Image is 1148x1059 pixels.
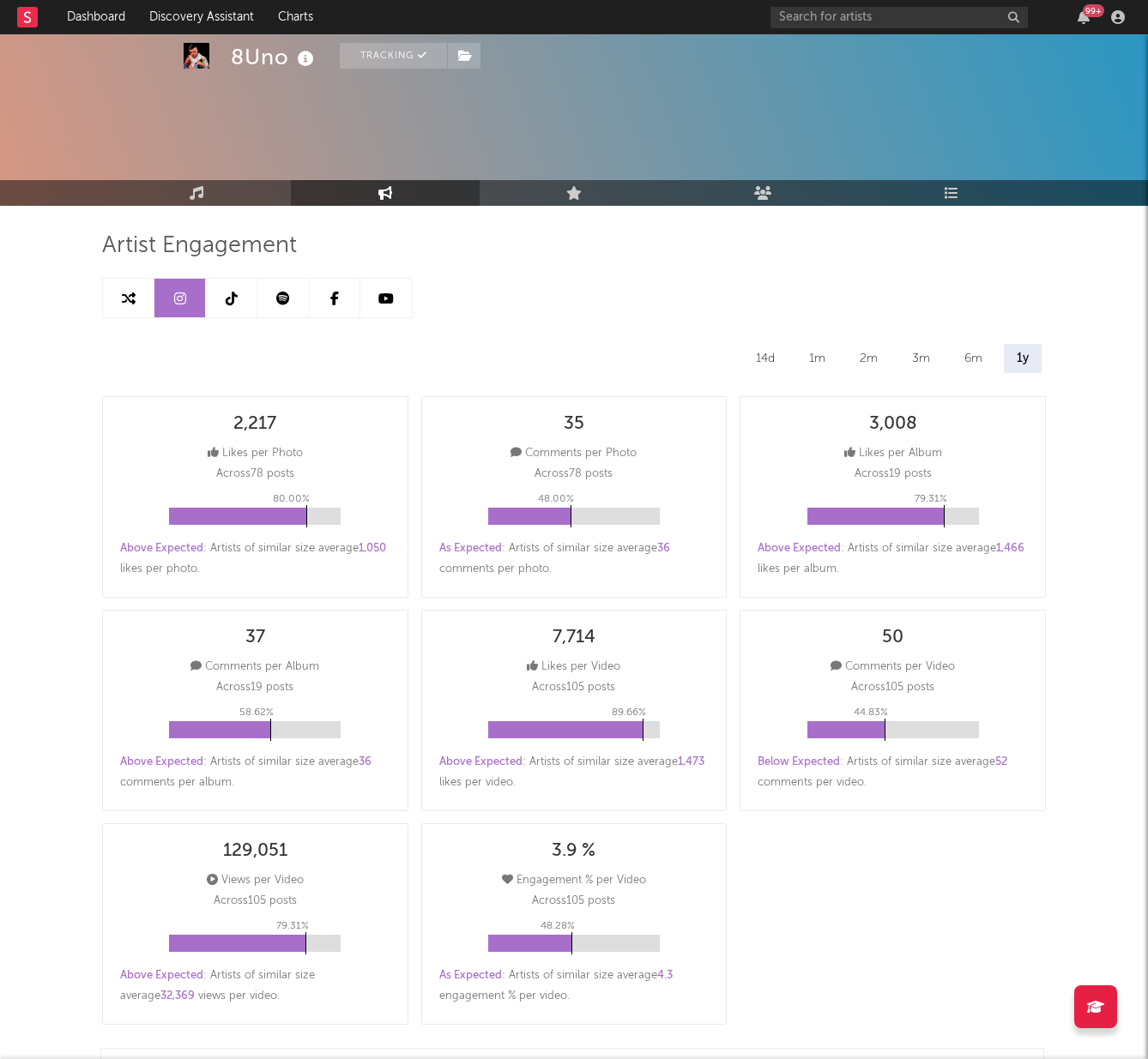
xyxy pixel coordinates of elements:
p: 44.83 % [854,702,888,723]
input: Search for artists [770,7,1028,28]
span: 36 [657,543,670,554]
p: 80.00 % [273,489,310,509]
span: Above Expected [120,543,203,554]
div: 2m [847,344,891,373]
div: 14d [743,344,788,373]
div: : Artists of similar size average likes per video . [439,752,710,793]
span: 1,466 [996,543,1024,554]
div: : Artists of similar size average engagement % per video . [439,966,710,1007]
div: 3.9 % [552,841,595,862]
div: Likes per Video [527,657,620,677]
span: Below Expected [758,756,840,767]
span: 32,369 [160,990,195,1002]
div: 35 [564,414,584,435]
span: 1,473 [678,756,704,767]
div: 50 [882,628,903,648]
div: 99 + [1083,4,1104,17]
div: Likes per Photo [208,443,303,464]
p: Across 78 posts [216,464,294,484]
p: Across 105 posts [532,677,615,698]
span: 4.3 [657,970,673,981]
p: 48.28 % [541,916,575,936]
p: 58.62 % [239,702,274,723]
div: Comments per Photo [511,443,637,464]
span: As Expected [439,970,502,981]
div: 129,051 [223,841,287,862]
p: Across 105 posts [851,677,934,698]
div: : Artists of similar size average likes per photo . [120,539,390,580]
span: 52 [995,756,1007,767]
p: Across 105 posts [532,891,615,912]
p: Across 19 posts [216,677,293,698]
p: 79.31 % [276,916,309,936]
div: 2,217 [233,414,276,435]
div: 7,714 [553,628,595,648]
span: 36 [359,756,372,767]
p: 89.66 % [612,702,646,723]
div: Likes per Album [844,443,942,464]
div: 8Uno [231,43,318,71]
div: : Artists of similar size average comments per album . [120,752,390,793]
span: Above Expected [120,756,203,767]
button: 99+ [1078,10,1090,24]
p: Across 19 posts [855,464,932,484]
p: 48.00 % [538,489,574,509]
span: As Expected [439,543,502,554]
div: Comments per Video [831,657,955,677]
div: 1m [796,344,838,373]
div: : Artists of similar size average comments per video . [758,752,1028,793]
div: 1y [1004,344,1042,373]
span: Above Expected [120,970,203,981]
button: Tracking [340,43,447,69]
div: 3,008 [869,414,917,435]
div: : Artists of similar size average comments per photo . [439,539,710,580]
span: Above Expected [758,543,841,554]
p: Across 78 posts [535,464,613,484]
div: 3m [899,344,943,373]
div: 6m [952,344,995,373]
p: 79.31 % [915,489,947,509]
span: Above Expected [439,756,523,767]
div: Engagement % per Video [502,870,646,891]
p: Across 105 posts [214,891,297,912]
span: 1,050 [359,543,386,554]
div: Views per Video [207,870,304,891]
div: Comments per Album [190,657,319,677]
div: : Artists of similar size average views per video . [120,966,390,1007]
div: 37 [245,628,265,648]
div: : Artists of similar size average likes per album . [758,539,1028,580]
span: Artist Engagement [102,236,297,256]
